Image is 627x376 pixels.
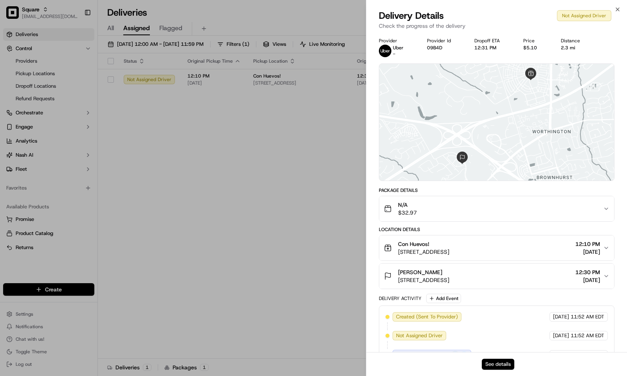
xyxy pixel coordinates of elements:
[396,332,443,339] span: Not Assigned Driver
[427,38,462,44] div: Provider Id
[398,240,429,248] span: Con Huevos!
[27,83,99,89] div: We're available if you need us!
[379,196,614,221] button: N/A$32.97
[396,313,458,320] span: Created (Sent To Provider)
[27,75,128,83] div: Start new chat
[571,332,604,339] span: 11:52 AM EDT
[379,9,444,22] span: Delivery Details
[8,75,22,89] img: 1736555255976-a54dd68f-1ca7-489b-9aae-adbdc363a1c4
[379,38,414,44] div: Provider
[553,332,569,339] span: [DATE]
[427,45,442,51] button: 09B4D
[66,115,72,121] div: 💻
[20,51,141,59] input: Got a question? Start typing here...
[523,45,548,51] div: $5.10
[553,351,569,358] span: [DATE]
[575,240,600,248] span: 12:10 PM
[63,111,129,125] a: 💻API Documentation
[8,115,14,121] div: 📗
[523,38,548,44] div: Price
[379,22,615,30] p: Check the progress of the delivery
[8,32,142,44] p: Welcome 👋
[379,45,391,57] img: uber-new-logo.jpeg
[398,248,449,256] span: [STREET_ADDRESS]
[561,38,591,44] div: Distance
[379,295,422,302] div: Delivery Activity
[482,359,514,370] button: See details
[8,8,23,24] img: Nash
[398,268,442,276] span: [PERSON_NAME]
[393,45,404,51] p: Uber
[571,351,604,358] span: 12:04 PM EDT
[571,313,604,320] span: 11:52 AM EDT
[403,351,448,358] p: Agent Handled Call
[133,78,142,87] button: Start new chat
[398,209,417,217] span: $32.97
[393,51,395,57] span: -
[426,294,461,303] button: Add Event
[78,133,95,139] span: Pylon
[398,276,449,284] span: [STREET_ADDRESS]
[379,235,614,260] button: Con Huevos![STREET_ADDRESS]12:10 PM[DATE]
[575,248,600,256] span: [DATE]
[74,114,126,122] span: API Documentation
[379,187,615,193] div: Package Details
[5,111,63,125] a: 📗Knowledge Base
[16,114,60,122] span: Knowledge Base
[561,45,591,51] div: 2.3 mi
[398,201,417,209] span: N/A
[55,133,95,139] a: Powered byPylon
[474,45,511,51] div: 12:31 PM
[379,264,614,289] button: [PERSON_NAME][STREET_ADDRESS]12:30 PM[DATE]
[575,276,600,284] span: [DATE]
[553,313,569,320] span: [DATE]
[379,226,615,233] div: Location Details
[575,268,600,276] span: 12:30 PM
[474,38,511,44] div: Dropoff ETA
